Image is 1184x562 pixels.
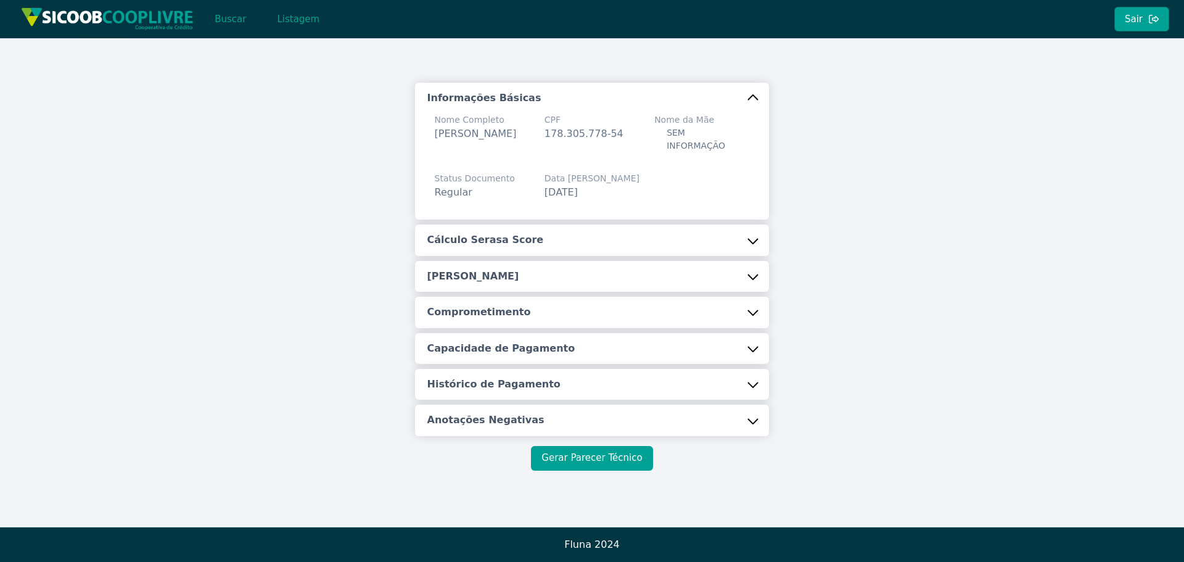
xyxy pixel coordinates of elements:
[545,172,639,185] span: Data [PERSON_NAME]
[531,446,652,471] button: Gerar Parecer Técnico
[435,172,515,185] span: Status Documento
[415,333,770,364] button: Capacidade de Pagamento
[266,7,330,31] button: Listagem
[415,225,770,255] button: Cálculo Serasa Score
[415,83,770,114] button: Informações Básicas
[427,342,575,355] h5: Capacidade de Pagamento
[545,186,578,198] span: [DATE]
[427,270,519,283] h5: [PERSON_NAME]
[427,378,561,391] h5: Histórico de Pagamento
[415,297,770,328] button: Comprometimento
[427,233,544,247] h5: Cálculo Serasa Score
[427,413,545,427] h5: Anotações Negativas
[21,7,194,30] img: img/sicoob_cooplivre.png
[435,186,472,198] span: Regular
[415,405,770,436] button: Anotações Negativas
[654,114,749,126] span: Nome da Mãe
[204,7,257,31] button: Buscar
[545,128,623,139] span: 178.305.778-54
[415,261,770,292] button: [PERSON_NAME]
[564,539,620,550] span: Fluna 2024
[415,369,770,400] button: Histórico de Pagamento
[427,91,541,105] h5: Informações Básicas
[427,305,531,319] h5: Comprometimento
[667,128,725,151] span: SEM INFORMAÇÃO
[435,114,517,126] span: Nome Completo
[1114,7,1169,31] button: Sair
[435,128,517,139] span: [PERSON_NAME]
[545,114,623,126] span: CPF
